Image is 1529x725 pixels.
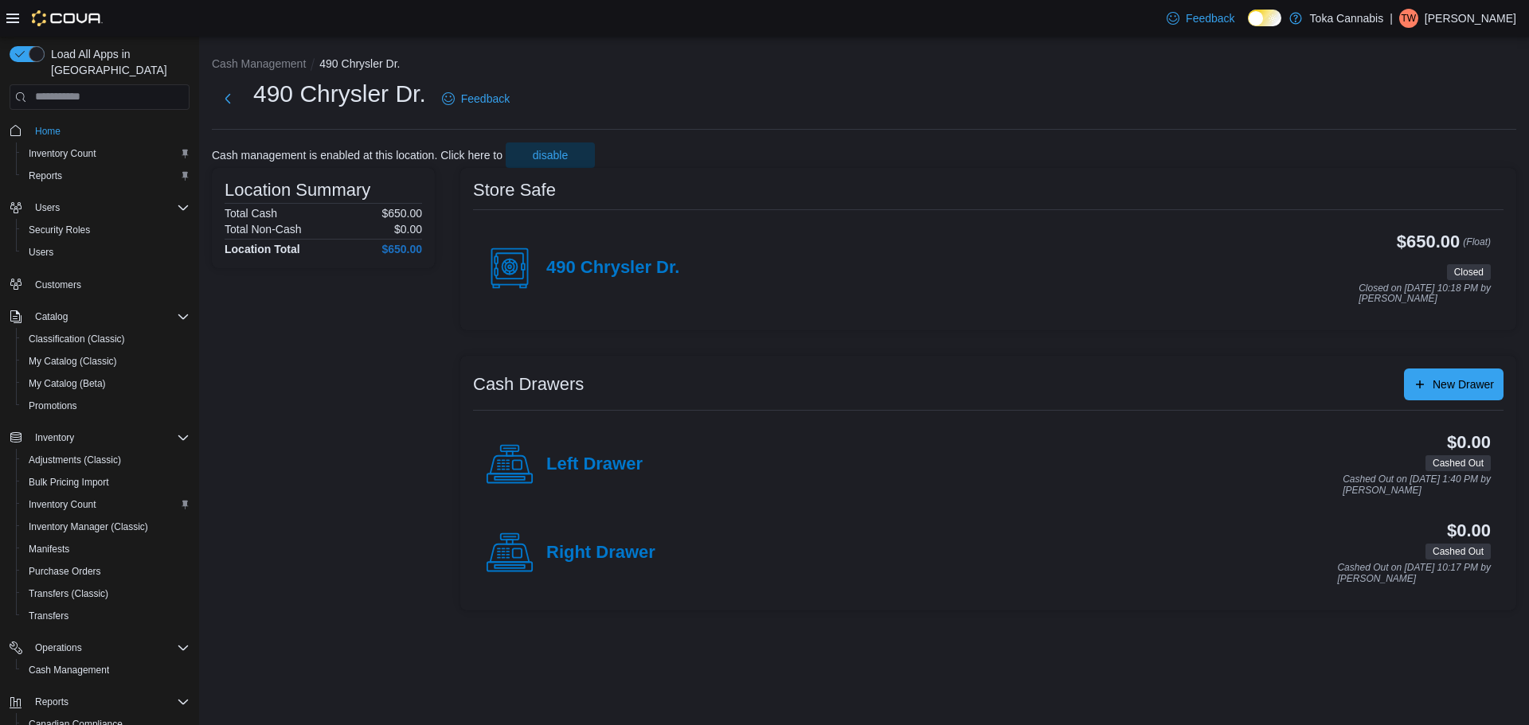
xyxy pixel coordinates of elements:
[22,166,190,185] span: Reports
[29,428,80,447] button: Inventory
[1397,232,1460,251] h3: $650.00
[1404,368,1504,400] button: New Drawer
[3,691,196,713] button: Reports
[1425,544,1491,559] span: Cashed Out
[319,57,400,70] button: 490 Chrysler Dr.
[29,587,108,600] span: Transfers (Classic)
[29,638,190,657] span: Operations
[29,476,109,489] span: Bulk Pricing Import
[22,144,190,163] span: Inventory Count
[35,696,68,708] span: Reports
[29,565,101,578] span: Purchase Orders
[16,241,196,263] button: Users
[29,543,69,555] span: Manifests
[461,91,510,107] span: Feedback
[3,273,196,296] button: Customers
[29,121,190,141] span: Home
[546,454,643,475] h4: Left Drawer
[436,83,516,115] a: Feedback
[1425,455,1491,471] span: Cashed Out
[22,540,190,559] span: Manifests
[212,149,502,162] p: Cash management is enabled at this location. Click here to
[29,170,62,182] span: Reports
[29,246,53,259] span: Users
[22,661,190,680] span: Cash Management
[22,495,190,514] span: Inventory Count
[16,538,196,560] button: Manifests
[22,606,190,626] span: Transfers
[29,307,190,326] span: Catalog
[212,56,1516,75] nav: An example of EuiBreadcrumbs
[22,329,190,349] span: Classification (Classic)
[29,400,77,412] span: Promotions
[22,661,115,680] a: Cash Management
[22,517,190,536] span: Inventory Manager (Classic)
[22,473,190,492] span: Bulk Pricing Import
[546,258,679,279] h4: 490 Chrysler Dr.
[473,181,556,200] h3: Store Safe
[16,372,196,395] button: My Catalog (Beta)
[16,165,196,187] button: Reports
[32,10,103,26] img: Cova
[45,46,190,78] span: Load All Apps in [GEOGRAPHIC_DATA]
[1248,26,1249,27] span: Dark Mode
[473,375,584,394] h3: Cash Drawers
[22,243,60,262] a: Users
[29,692,190,711] span: Reports
[1447,264,1491,280] span: Closed
[29,333,125,345] span: Classification (Classic)
[1248,10,1281,26] input: Dark Mode
[1447,433,1491,452] h3: $0.00
[29,377,106,390] span: My Catalog (Beta)
[22,396,84,415] a: Promotions
[506,142,595,168] button: disable
[22,220,190,240] span: Security Roles
[225,207,277,220] h6: Total Cash
[253,78,426,110] h1: 490 Chrysler Dr.
[35,431,74,444] span: Inventory
[1310,9,1384,28] p: Toka Cannabis
[1160,2,1241,34] a: Feedback
[22,220,96,240] a: Security Roles
[29,122,67,141] a: Home
[546,543,655,563] h4: Right Drawer
[16,560,196,583] button: Purchase Orders
[22,166,68,185] a: Reports
[22,329,131,349] a: Classification (Classic)
[16,395,196,417] button: Promotions
[35,310,68,323] span: Catalog
[22,517,154,536] a: Inventory Manager (Classic)
[29,307,74,326] button: Catalog
[29,664,109,676] span: Cash Management
[381,243,422,255] h4: $650.00
[1433,376,1494,392] span: New Drawer
[35,279,81,291] span: Customers
[1337,563,1491,584] p: Cashed Out on [DATE] 10:17 PM by [PERSON_NAME]
[22,562,190,581] span: Purchase Orders
[22,243,190,262] span: Users
[3,427,196,449] button: Inventory
[22,473,115,492] a: Bulk Pricing Import
[29,275,190,294] span: Customers
[29,198,190,217] span: Users
[16,449,196,471] button: Adjustments (Classic)
[1433,456,1484,470] span: Cashed Out
[29,224,90,236] span: Security Roles
[35,125,61,138] span: Home
[29,355,117,368] span: My Catalog (Classic)
[1390,9,1393,28] p: |
[381,207,422,220] p: $650.00
[22,562,108,581] a: Purchase Orders
[22,495,103,514] a: Inventory Count
[16,328,196,350] button: Classification (Classic)
[22,450,127,470] a: Adjustments (Classic)
[22,374,112,393] a: My Catalog (Beta)
[22,144,103,163] a: Inventory Count
[1186,10,1234,26] span: Feedback
[1399,9,1418,28] div: Ty Wilson
[29,275,88,294] a: Customers
[22,374,190,393] span: My Catalog (Beta)
[16,659,196,681] button: Cash Management
[22,584,115,603] a: Transfers (Classic)
[1359,283,1491,305] p: Closed on [DATE] 10:18 PM by [PERSON_NAME]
